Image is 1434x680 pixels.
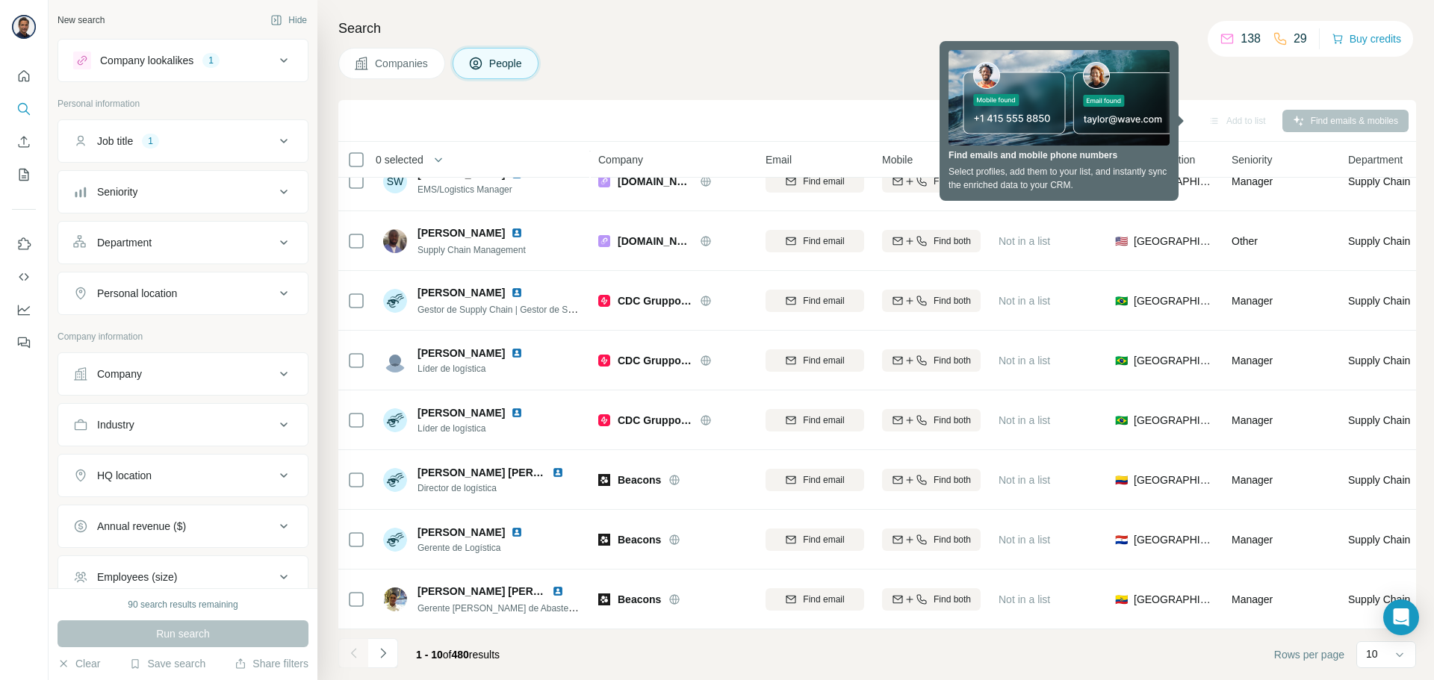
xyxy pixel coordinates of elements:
[383,468,407,492] img: Avatar
[260,9,317,31] button: Hide
[383,528,407,552] img: Avatar
[934,593,971,606] span: Find both
[443,649,452,661] span: of
[58,97,308,110] p: Personal information
[803,294,844,308] span: Find email
[934,533,971,546] span: Find both
[511,407,523,419] img: LinkedIn logo
[1134,532,1214,547] span: [GEOGRAPHIC_DATA]
[418,585,596,597] span: [PERSON_NAME] [PERSON_NAME]
[766,170,864,193] button: Find email
[552,585,564,597] img: LinkedIn logo
[934,414,971,427] span: Find both
[97,286,177,301] div: Personal location
[58,225,308,261] button: Department
[1232,414,1273,426] span: Manager
[882,409,981,431] button: Find both
[418,422,541,435] span: Líder de logística
[511,347,523,359] img: LinkedIn logo
[618,293,692,308] span: CDC Gruppo Affidea
[58,656,100,671] button: Clear
[416,649,443,661] span: 1 - 10
[12,296,36,323] button: Dashboard
[12,231,36,258] button: Use Surfe on LinkedIn
[999,474,1050,486] span: Not in a list
[882,290,981,312] button: Find both
[418,303,813,315] span: Gestor de Supply Chain | Gestor de Supply Production | Especialista em PCP, Logística e Produção
[803,593,844,606] span: Find email
[418,602,602,614] span: Gerente [PERSON_NAME] de Abastecimiento
[1134,234,1214,249] span: [GEOGRAPHIC_DATA]
[1134,472,1214,487] span: [GEOGRAPHIC_DATA]
[1232,175,1273,187] span: Manager
[12,15,36,39] img: Avatar
[999,414,1050,426] span: Not in a list
[1241,30,1261,48] p: 138
[511,227,523,239] img: LinkedIn logo
[1274,647,1344,662] span: Rows per page
[97,570,177,584] div: Employees (size)
[1115,413,1128,428] span: 🇧🇷
[418,285,505,300] span: [PERSON_NAME]
[934,354,971,367] span: Find both
[58,43,308,78] button: Company lookalikes1
[100,53,193,68] div: Company lookalikes
[452,649,469,661] span: 480
[1232,235,1258,247] span: Other
[882,170,981,193] button: Find both
[97,468,152,483] div: HQ location
[418,183,541,196] span: EMS/Logistics Manager
[999,235,1050,247] span: Not in a list
[1348,353,1410,368] span: Supply Chain
[1348,174,1410,189] span: Supply Chain
[58,559,308,595] button: Employees (size)
[803,533,844,546] span: Find email
[766,588,864,611] button: Find email
[58,13,105,27] div: New search
[368,638,398,668] button: Navigate to next page
[383,349,407,372] img: Avatar
[58,174,308,210] button: Seniority
[1232,534,1273,546] span: Manager
[383,229,407,253] img: Avatar
[1115,592,1128,607] span: 🇪🇨
[97,235,152,250] div: Department
[12,96,36,122] button: Search
[803,234,844,248] span: Find email
[1115,472,1128,487] span: 🇨🇴
[1294,30,1307,48] p: 29
[618,353,692,368] span: CDC Gruppo Affidea
[12,128,36,155] button: Enrich CSV
[1115,174,1128,189] span: 🇺🇸
[1366,646,1378,661] p: 10
[58,330,308,343] p: Company information
[383,289,407,313] img: Avatar
[766,469,864,491] button: Find email
[1348,293,1410,308] span: Supply Chain
[999,593,1050,605] span: Not in a list
[598,175,610,187] img: Logo of Lnk.Bio
[1232,355,1273,366] span: Manager
[882,528,981,551] button: Find both
[12,63,36,90] button: Quick start
[882,152,913,167] span: Mobile
[375,56,429,71] span: Companies
[803,354,844,367] span: Find email
[383,408,407,432] img: Avatar
[598,235,610,247] img: Logo of Lnk.Bio
[999,152,1020,167] span: Lists
[58,123,308,159] button: Job title1
[1348,532,1410,547] span: Supply Chain
[934,473,971,487] span: Find both
[1134,174,1214,189] span: [GEOGRAPHIC_DATA]
[1232,295,1273,307] span: Manager
[1134,293,1214,308] span: [GEOGRAPHIC_DATA]
[511,287,523,299] img: LinkedIn logo
[882,349,981,372] button: Find both
[1232,152,1272,167] span: Seniority
[618,234,692,249] span: [DOMAIN_NAME]
[766,230,864,252] button: Find email
[418,481,582,495] span: Director de logística
[552,467,564,478] img: LinkedIn logo
[999,355,1050,366] span: Not in a list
